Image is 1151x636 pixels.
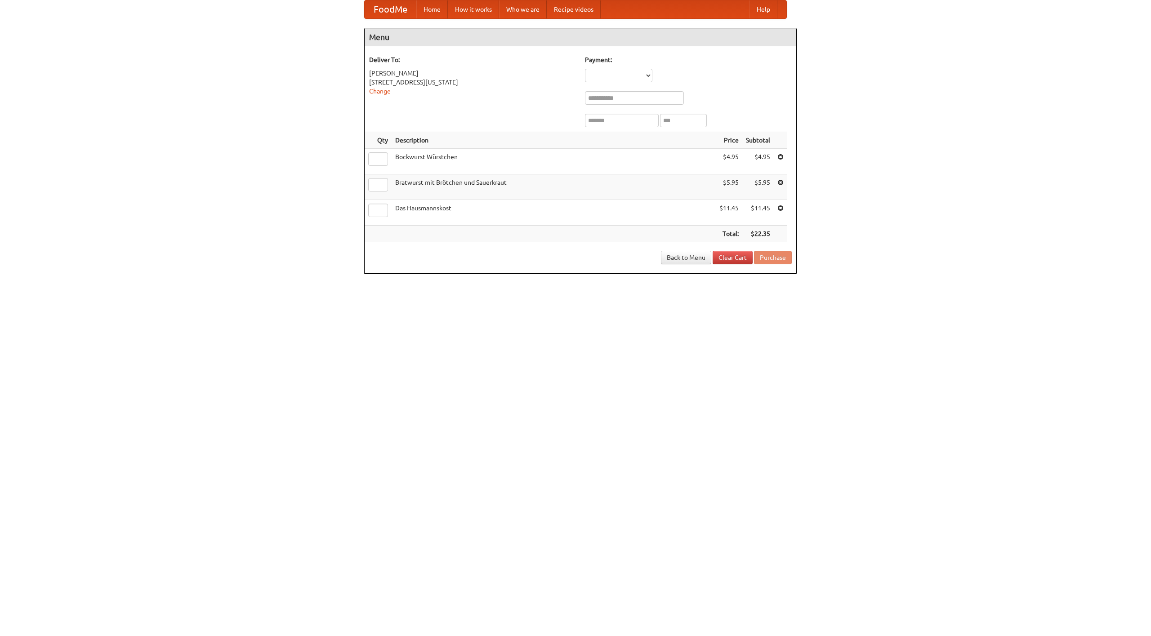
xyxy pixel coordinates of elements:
[392,174,716,200] td: Bratwurst mit Brötchen und Sauerkraut
[716,200,742,226] td: $11.45
[749,0,777,18] a: Help
[716,226,742,242] th: Total:
[392,132,716,149] th: Description
[754,251,792,264] button: Purchase
[369,55,576,64] h5: Deliver To:
[369,88,391,95] a: Change
[365,28,796,46] h4: Menu
[713,251,753,264] a: Clear Cart
[392,149,716,174] td: Bockwurst Würstchen
[365,132,392,149] th: Qty
[661,251,711,264] a: Back to Menu
[742,226,774,242] th: $22.35
[416,0,448,18] a: Home
[716,149,742,174] td: $4.95
[742,132,774,149] th: Subtotal
[448,0,499,18] a: How it works
[742,174,774,200] td: $5.95
[499,0,547,18] a: Who we are
[365,0,416,18] a: FoodMe
[716,132,742,149] th: Price
[547,0,601,18] a: Recipe videos
[742,200,774,226] td: $11.45
[716,174,742,200] td: $5.95
[585,55,792,64] h5: Payment:
[369,78,576,87] div: [STREET_ADDRESS][US_STATE]
[742,149,774,174] td: $4.95
[392,200,716,226] td: Das Hausmannskost
[369,69,576,78] div: [PERSON_NAME]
